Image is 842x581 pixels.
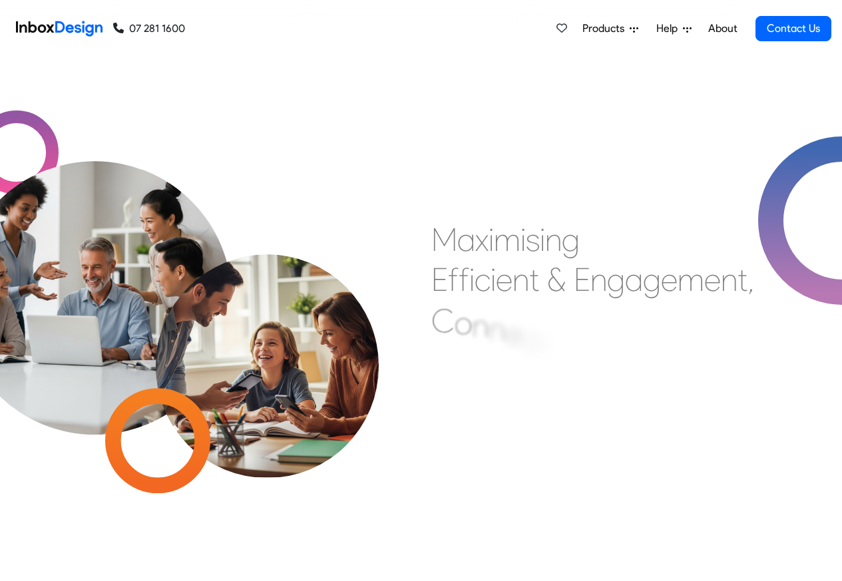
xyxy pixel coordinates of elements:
div: e [704,260,721,299]
div: E [431,260,448,299]
div: c [475,260,491,299]
div: i [491,260,496,299]
div: n [489,309,505,349]
div: e [661,260,678,299]
div: o [455,303,472,343]
div: c [522,318,538,358]
div: n [472,305,489,345]
div: n [721,260,737,299]
div: E [574,260,590,299]
div: m [494,220,521,260]
div: a [625,260,643,299]
div: i [521,220,526,260]
a: 07 281 1600 [113,21,185,37]
div: , [747,260,754,299]
div: n [545,220,562,260]
div: Maximising Efficient & Engagement, Connecting Schools, Families, and Students. [431,220,754,419]
div: s [526,220,540,260]
div: f [448,260,459,299]
div: a [457,220,475,260]
div: n [590,260,607,299]
div: C [431,301,455,341]
div: g [643,260,661,299]
div: x [475,220,489,260]
div: m [678,260,704,299]
img: parents_with_child.png [128,199,407,478]
div: i [548,331,553,371]
div: i [540,220,545,260]
div: t [529,260,539,299]
a: Contact Us [755,16,831,41]
div: t [737,260,747,299]
div: n [513,260,529,299]
span: Products [582,21,630,37]
a: Help [651,15,697,42]
div: t [538,324,548,364]
a: About [704,15,741,42]
div: i [469,260,475,299]
div: n [553,339,570,379]
span: Help [656,21,683,37]
div: M [431,220,457,260]
div: i [489,220,494,260]
div: e [505,313,522,353]
div: e [496,260,513,299]
div: & [547,260,566,299]
div: g [562,220,580,260]
div: g [607,260,625,299]
div: f [459,260,469,299]
a: Products [577,15,644,42]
